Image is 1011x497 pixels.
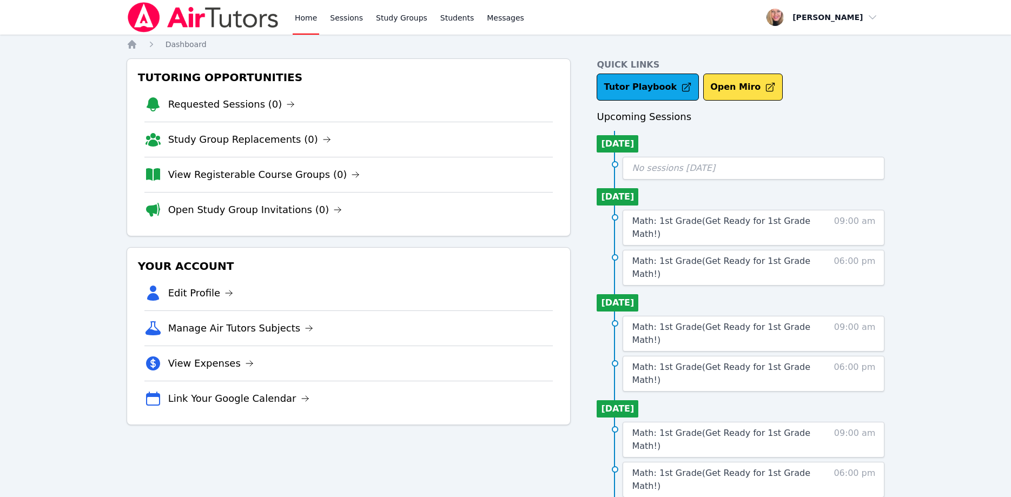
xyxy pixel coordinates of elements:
[136,256,562,276] h3: Your Account
[834,427,876,453] span: 09:00 am
[168,356,254,371] a: View Expenses
[632,321,814,347] a: Math: 1st Grade(Get Ready for 1st Grade Math!)
[597,294,638,312] li: [DATE]
[166,39,207,50] a: Dashboard
[597,135,638,153] li: [DATE]
[168,321,314,336] a: Manage Air Tutors Subjects
[703,74,783,101] button: Open Miro
[632,362,810,385] span: Math: 1st Grade ( Get Ready for 1st Grade Math! )
[597,74,699,101] a: Tutor Playbook
[834,255,875,281] span: 06:00 pm
[127,39,885,50] nav: Breadcrumb
[632,256,810,279] span: Math: 1st Grade ( Get Ready for 1st Grade Math! )
[168,391,309,406] a: Link Your Google Calendar
[632,215,814,241] a: Math: 1st Grade(Get Ready for 1st Grade Math!)
[597,58,884,71] h4: Quick Links
[168,202,342,217] a: Open Study Group Invitations (0)
[632,428,810,451] span: Math: 1st Grade ( Get Ready for 1st Grade Math! )
[632,468,810,491] span: Math: 1st Grade ( Get Ready for 1st Grade Math! )
[632,163,715,173] span: No sessions [DATE]
[834,361,875,387] span: 06:00 pm
[632,467,814,493] a: Math: 1st Grade(Get Ready for 1st Grade Math!)
[136,68,562,87] h3: Tutoring Opportunities
[632,216,810,239] span: Math: 1st Grade ( Get Ready for 1st Grade Math! )
[834,467,875,493] span: 06:00 pm
[168,132,331,147] a: Study Group Replacements (0)
[834,321,876,347] span: 09:00 am
[127,2,280,32] img: Air Tutors
[597,109,884,124] h3: Upcoming Sessions
[632,427,814,453] a: Math: 1st Grade(Get Ready for 1st Grade Math!)
[487,12,524,23] span: Messages
[632,322,810,345] span: Math: 1st Grade ( Get Ready for 1st Grade Math! )
[632,255,814,281] a: Math: 1st Grade(Get Ready for 1st Grade Math!)
[597,400,638,418] li: [DATE]
[168,97,295,112] a: Requested Sessions (0)
[166,40,207,49] span: Dashboard
[597,188,638,206] li: [DATE]
[834,215,876,241] span: 09:00 am
[168,286,234,301] a: Edit Profile
[632,361,814,387] a: Math: 1st Grade(Get Ready for 1st Grade Math!)
[168,167,360,182] a: View Registerable Course Groups (0)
